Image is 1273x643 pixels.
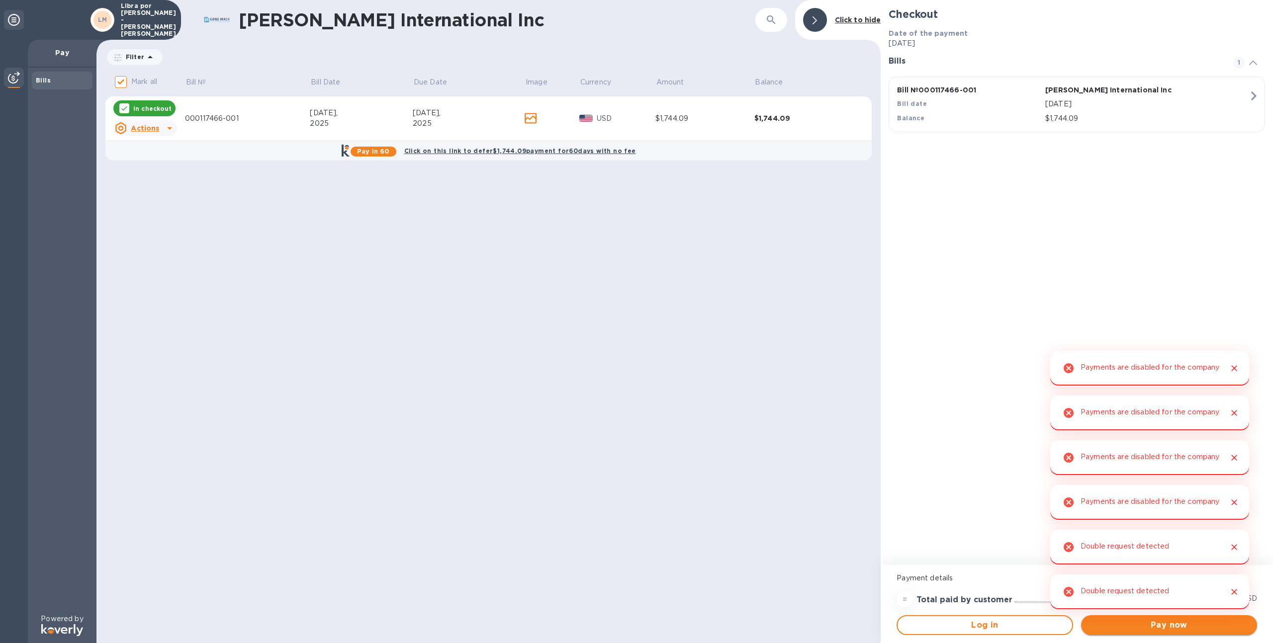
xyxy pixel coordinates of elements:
b: LM [98,16,107,23]
p: Due Date [414,77,447,87]
u: Actions [131,124,159,132]
h3: Bills [889,57,1221,66]
button: Close [1228,451,1241,464]
button: Close [1228,496,1241,509]
b: Balance [897,114,924,122]
div: 2025 [310,118,413,129]
p: Bill № 000117466-001 [897,85,1041,95]
span: Bill № [186,77,219,87]
p: Payment details [897,573,1257,583]
button: Close [1228,541,1241,554]
img: USD [579,115,593,122]
div: $1,744.09 [655,113,754,124]
p: USD [597,113,655,124]
h1: [PERSON_NAME] International Inc [239,9,670,30]
div: Double request detected [1081,582,1169,601]
span: Amount [656,77,697,87]
div: Payments are disabled for the company [1081,359,1220,378]
p: Bill Date [311,77,340,87]
span: Bill Date [311,77,353,87]
b: Click on this link to defer $1,744.09 payment for 60 days with no fee [404,147,636,155]
p: Pay [36,48,89,58]
p: Amount [656,77,684,87]
button: Log in [897,615,1073,635]
p: [PERSON_NAME] International Inc [1045,85,1189,95]
span: Pay now [1089,619,1249,631]
p: $1,744.09 [1045,113,1249,124]
b: Pay in 60 [357,148,389,155]
p: [DATE] [1045,99,1249,109]
p: Bill № [186,77,206,87]
div: Payments are disabled for the company [1081,448,1220,467]
span: Due Date [414,77,460,87]
span: 1 [1233,57,1245,69]
div: 2025 [413,118,525,129]
b: Click to hide [835,16,881,24]
p: Currency [580,77,611,87]
p: Image [526,77,547,87]
p: Mark all [131,77,157,87]
div: [DATE], [310,108,413,118]
p: Balance [755,77,783,87]
div: [DATE], [413,108,525,118]
p: Libra por [PERSON_NAME] - [PERSON_NAME] [PERSON_NAME] [121,2,171,37]
button: Pay now [1081,615,1257,635]
p: In checkout [133,104,172,113]
p: USD [1242,593,1257,604]
button: Close [1228,362,1241,375]
b: Bill date [897,100,927,107]
p: Filter [122,53,144,61]
h3: Total paid by customer [916,595,1012,605]
div: = [897,591,912,607]
h2: Checkout [889,8,1265,20]
img: Logo [41,624,83,636]
div: Double request detected [1081,538,1169,557]
div: Payments are disabled for the company [1081,493,1220,512]
b: Bills [36,77,51,84]
button: Close [1228,406,1241,419]
button: Bill №000117466-001[PERSON_NAME] International IncBill date[DATE]Balance$1,744.09 [889,77,1265,132]
button: Close [1228,585,1241,598]
div: 000117466-001 [185,113,310,124]
span: Balance [755,77,796,87]
p: [DATE] [889,38,1265,49]
span: Log in [906,619,1064,631]
p: Powered by [41,614,83,624]
div: $1,744.09 [754,113,853,123]
div: Payments are disabled for the company [1081,403,1220,422]
b: Date of the payment [889,29,968,37]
